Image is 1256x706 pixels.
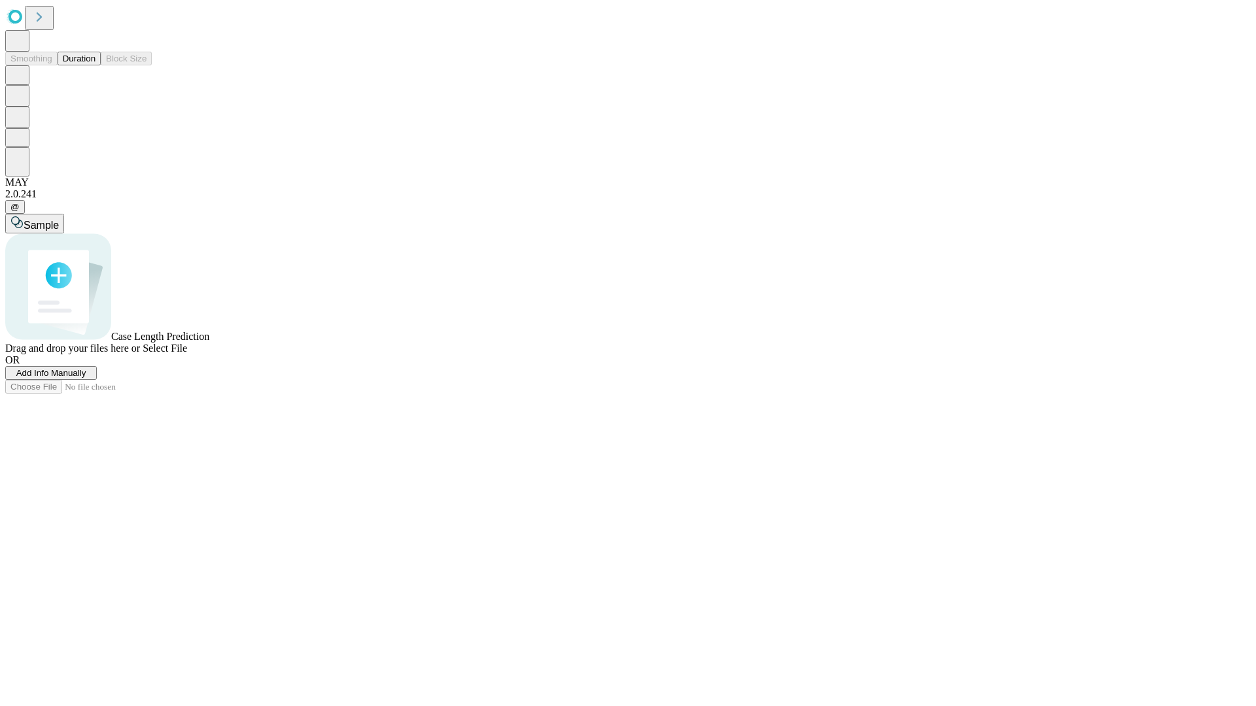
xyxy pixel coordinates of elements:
[5,188,1251,200] div: 2.0.241
[24,220,59,231] span: Sample
[5,214,64,233] button: Sample
[5,354,20,365] span: OR
[5,200,25,214] button: @
[5,176,1251,188] div: MAY
[111,331,209,342] span: Case Length Prediction
[10,202,20,212] span: @
[143,343,187,354] span: Select File
[5,343,140,354] span: Drag and drop your files here or
[5,52,58,65] button: Smoothing
[16,368,86,378] span: Add Info Manually
[5,366,97,380] button: Add Info Manually
[58,52,101,65] button: Duration
[101,52,152,65] button: Block Size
